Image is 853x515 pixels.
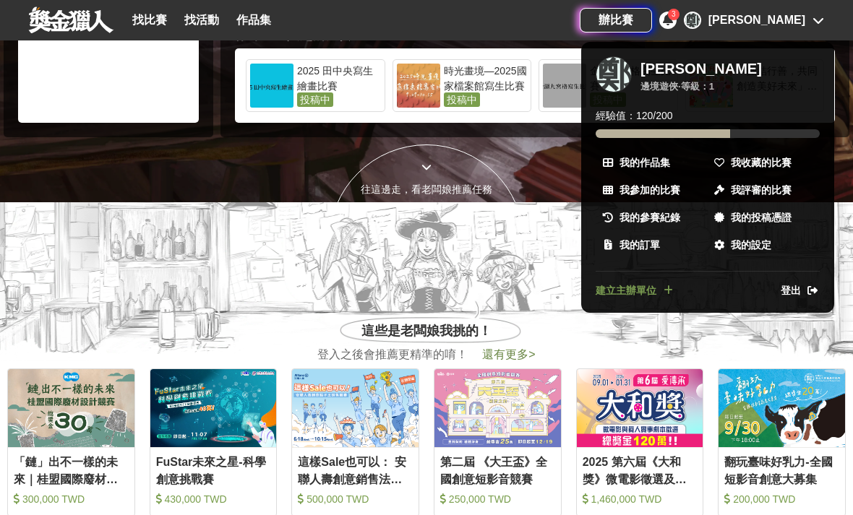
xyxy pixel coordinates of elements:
[596,283,675,298] a: 建立主辦單位
[580,8,652,33] a: 辦比賽
[596,108,673,124] span: 經驗值： 120 / 200
[596,204,708,230] a: 我的參賽紀錄
[620,183,680,198] span: 我參加的比賽
[708,177,819,203] a: 我評審的比賽
[708,232,819,258] a: 我的設定
[681,79,714,94] div: 等級： 1
[620,210,680,225] span: 我的參賽紀錄
[731,238,771,253] span: 我的設定
[678,79,681,94] span: ·
[596,150,708,176] a: 我的作品集
[620,238,660,253] span: 我的訂單
[781,283,820,298] a: 登出
[640,79,678,94] div: 邊境遊俠
[640,60,762,77] div: [PERSON_NAME]
[708,150,819,176] a: 我收藏的比賽
[731,183,792,198] span: 我評審的比賽
[596,177,708,203] a: 我參加的比賽
[731,155,792,170] span: 我收藏的比賽
[620,155,670,170] span: 我的作品集
[596,56,632,92] div: 鄭
[731,210,792,225] span: 我的投稿憑證
[781,283,801,298] span: 登出
[596,232,708,258] a: 我的訂單
[708,204,819,230] a: 我的投稿憑證
[596,283,656,298] span: 建立主辦單位
[672,10,676,18] span: 3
